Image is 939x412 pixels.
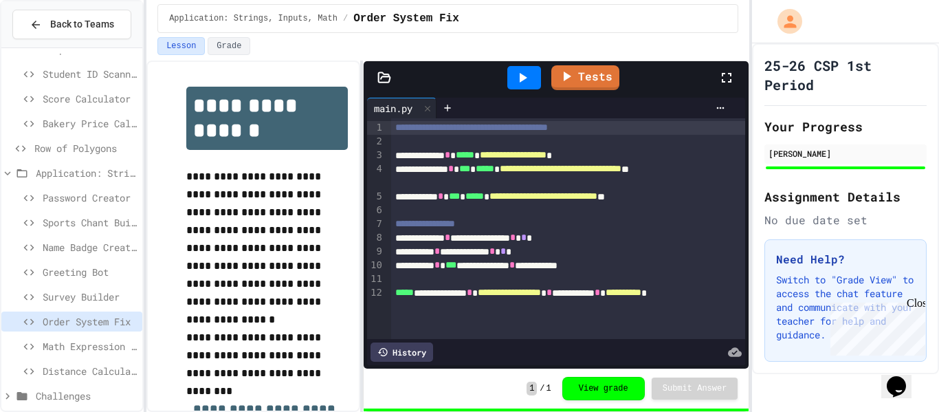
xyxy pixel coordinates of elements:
[367,286,384,314] div: 12
[367,245,384,259] div: 9
[367,98,437,118] div: main.py
[367,231,384,245] div: 8
[562,377,645,400] button: View grade
[43,339,137,354] span: Math Expression Debugger
[50,17,114,32] span: Back to Teams
[881,357,925,398] iframe: chat widget
[546,383,551,394] span: 1
[5,6,95,87] div: Chat with us now!Close
[43,91,137,106] span: Score Calculator
[769,147,923,160] div: [PERSON_NAME]
[43,265,137,279] span: Greeting Bot
[540,383,544,394] span: /
[43,240,137,254] span: Name Badge Creator
[367,204,384,217] div: 6
[527,382,537,395] span: 1
[43,364,137,378] span: Distance Calculator
[12,10,131,39] button: Back to Teams
[157,37,205,55] button: Lesson
[43,116,137,131] span: Bakery Price Calculator
[764,212,927,228] div: No due date set
[825,297,925,356] iframe: chat widget
[652,378,738,400] button: Submit Answer
[208,37,250,55] button: Grade
[43,290,137,304] span: Survey Builder
[367,190,384,204] div: 5
[353,10,459,27] span: Order System Fix
[663,383,727,394] span: Submit Answer
[367,101,419,116] div: main.py
[764,56,927,94] h1: 25-26 CSP 1st Period
[776,273,915,342] p: Switch to "Grade View" to access the chat feature and communicate with your teacher for help and ...
[764,117,927,136] h2: Your Progress
[764,187,927,206] h2: Assignment Details
[367,162,384,190] div: 4
[43,67,137,81] span: Student ID Scanner
[371,343,433,362] div: History
[367,217,384,231] div: 7
[36,166,137,180] span: Application: Strings, Inputs, Math
[343,13,348,24] span: /
[367,272,384,286] div: 11
[43,314,137,329] span: Order System Fix
[367,149,384,162] div: 3
[776,251,915,268] h3: Need Help?
[43,191,137,205] span: Password Creator
[367,259,384,272] div: 10
[36,389,137,403] span: Challenges
[551,65,619,90] a: Tests
[43,215,137,230] span: Sports Chant Builder
[367,135,384,149] div: 2
[169,13,338,24] span: Application: Strings, Inputs, Math
[763,6,806,37] div: My Account
[367,121,384,135] div: 1
[34,141,137,155] span: Row of Polygons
